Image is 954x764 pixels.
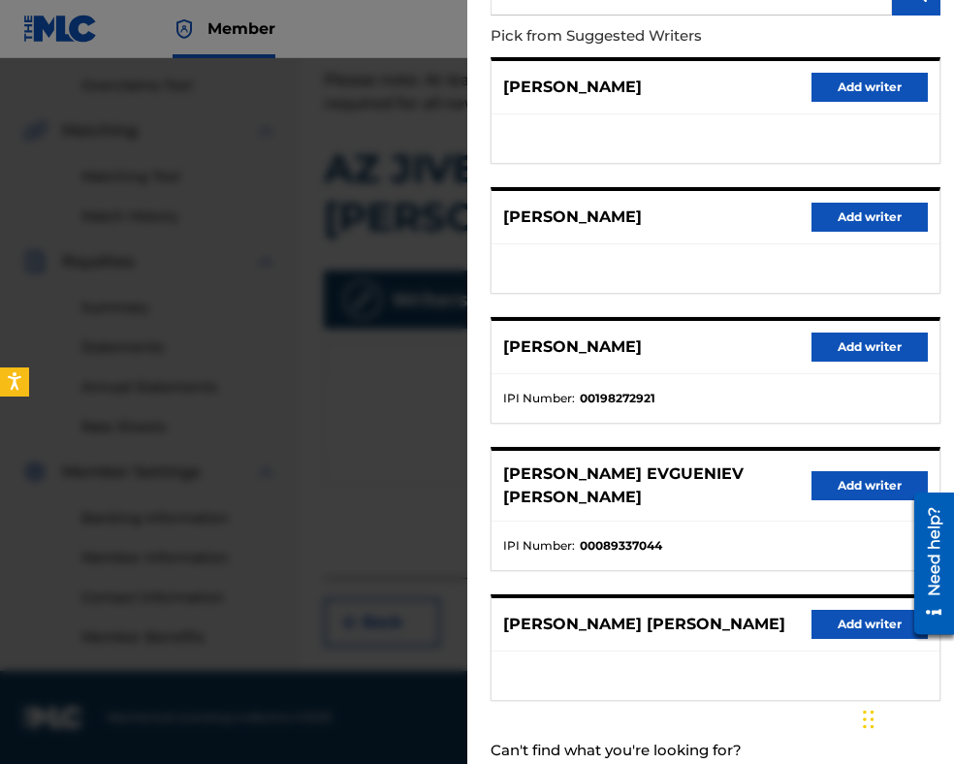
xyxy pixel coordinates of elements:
iframe: Chat Widget [857,671,954,764]
strong: 00198272921 [580,390,655,407]
div: Джаджи за чат [857,671,954,764]
img: MLC Logo [23,15,98,43]
button: Add writer [811,73,928,102]
p: [PERSON_NAME] EVGUENIEV [PERSON_NAME] [503,462,811,509]
button: Add writer [811,203,928,232]
p: [PERSON_NAME] [503,335,642,359]
span: IPI Number : [503,537,575,555]
span: IPI Number : [503,390,575,407]
p: [PERSON_NAME] [503,76,642,99]
p: [PERSON_NAME] [503,206,642,229]
strong: 00089337044 [580,537,662,555]
button: Add writer [811,471,928,500]
button: Add writer [811,333,928,362]
iframe: Resource Center [900,486,954,642]
span: Member [207,17,275,40]
div: Плъзни [863,690,874,748]
button: Add writer [811,610,928,639]
img: Top Rightsholder [173,17,196,41]
p: [PERSON_NAME] [PERSON_NAME] [503,613,785,636]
